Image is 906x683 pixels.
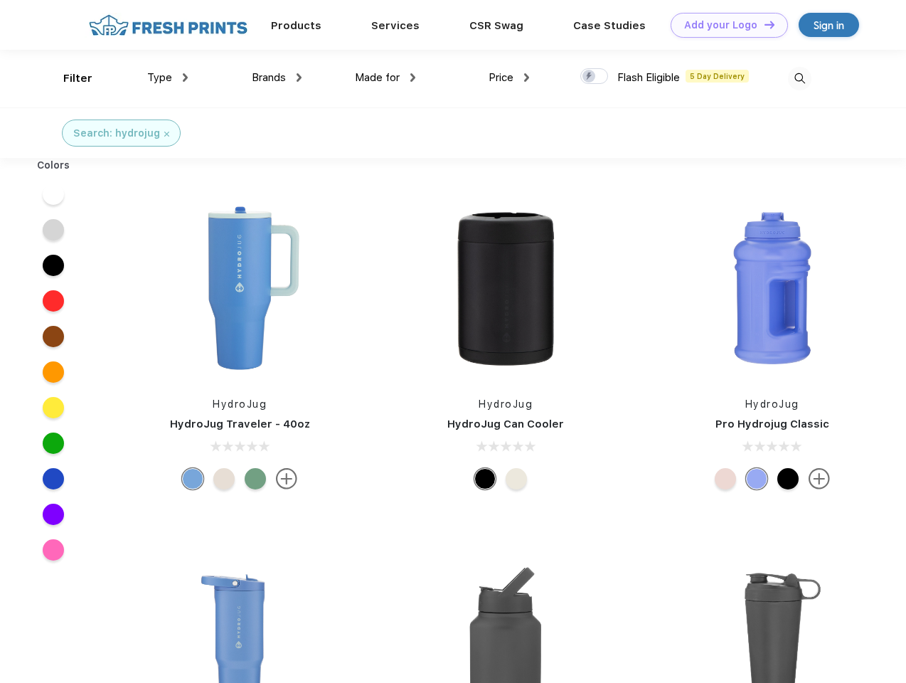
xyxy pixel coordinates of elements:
a: HydroJug Traveler - 40oz [170,418,310,430]
div: Add your Logo [684,19,757,31]
a: Products [271,19,321,32]
img: more.svg [276,468,297,489]
img: dropdown.png [183,73,188,82]
img: filter_cancel.svg [164,132,169,137]
a: HydroJug [745,398,799,410]
img: func=resize&h=266 [411,194,600,383]
a: Sign in [799,13,859,37]
img: fo%20logo%202.webp [85,13,252,38]
span: Price [489,71,513,84]
a: HydroJug Can Cooler [447,418,564,430]
div: Riptide [182,468,203,489]
span: Brands [252,71,286,84]
img: more.svg [809,468,830,489]
a: HydroJug [479,398,533,410]
span: 5 Day Delivery [686,70,749,83]
span: Flash Eligible [617,71,680,84]
img: dropdown.png [297,73,302,82]
div: Sage [245,468,266,489]
img: dropdown.png [524,73,529,82]
div: Black [474,468,496,489]
div: Pink Sand [715,468,736,489]
a: Pro Hydrojug Classic [715,418,829,430]
div: Hyper Blue [746,468,767,489]
div: Search: hydrojug [73,126,160,141]
div: Black [777,468,799,489]
div: Sign in [814,17,844,33]
img: desktop_search.svg [788,67,811,90]
div: Cream [506,468,527,489]
img: dropdown.png [410,73,415,82]
img: func=resize&h=266 [678,194,867,383]
img: DT [764,21,774,28]
img: func=resize&h=266 [145,194,334,383]
div: Cream [213,468,235,489]
span: Type [147,71,172,84]
div: Colors [26,158,81,173]
a: HydroJug [213,398,267,410]
span: Made for [355,71,400,84]
div: Filter [63,70,92,87]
